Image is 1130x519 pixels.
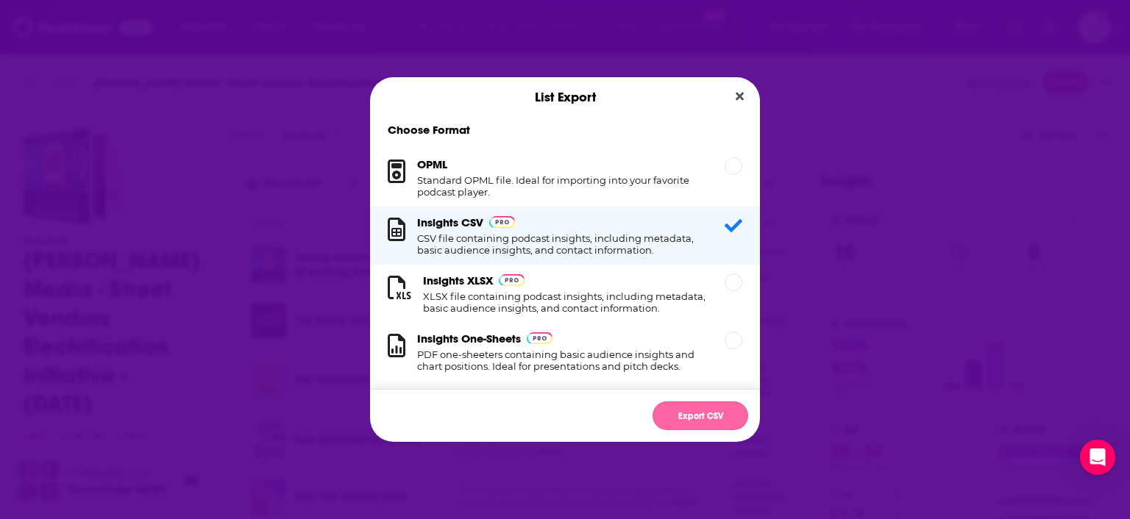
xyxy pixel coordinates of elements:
[423,273,493,287] h3: Insights XLSX
[417,232,707,256] h1: CSV file containing podcast insights, including metadata, basic audience insights, and contact in...
[417,348,707,372] h1: PDF one-sheeters containing basic audience insights and chart positions. Ideal for presentations ...
[730,87,750,106] button: Close
[370,77,760,117] div: List Export
[417,332,521,346] h3: Insights One-Sheets
[417,174,707,198] h1: Standard OPML file. Ideal for importing into your favorite podcast player.
[1080,440,1115,475] div: Open Intercom Messenger
[423,290,707,314] h1: XLSX file containing podcast insights, including metadata, basic audience insights, and contact i...
[370,123,760,137] h1: Choose Format
[489,216,515,228] img: Podchaser Pro
[417,215,483,229] h3: Insights CSV
[417,157,447,171] h3: OPML
[653,401,748,430] button: Export CSV
[527,332,552,344] img: Podchaser Pro
[499,274,525,286] img: Podchaser Pro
